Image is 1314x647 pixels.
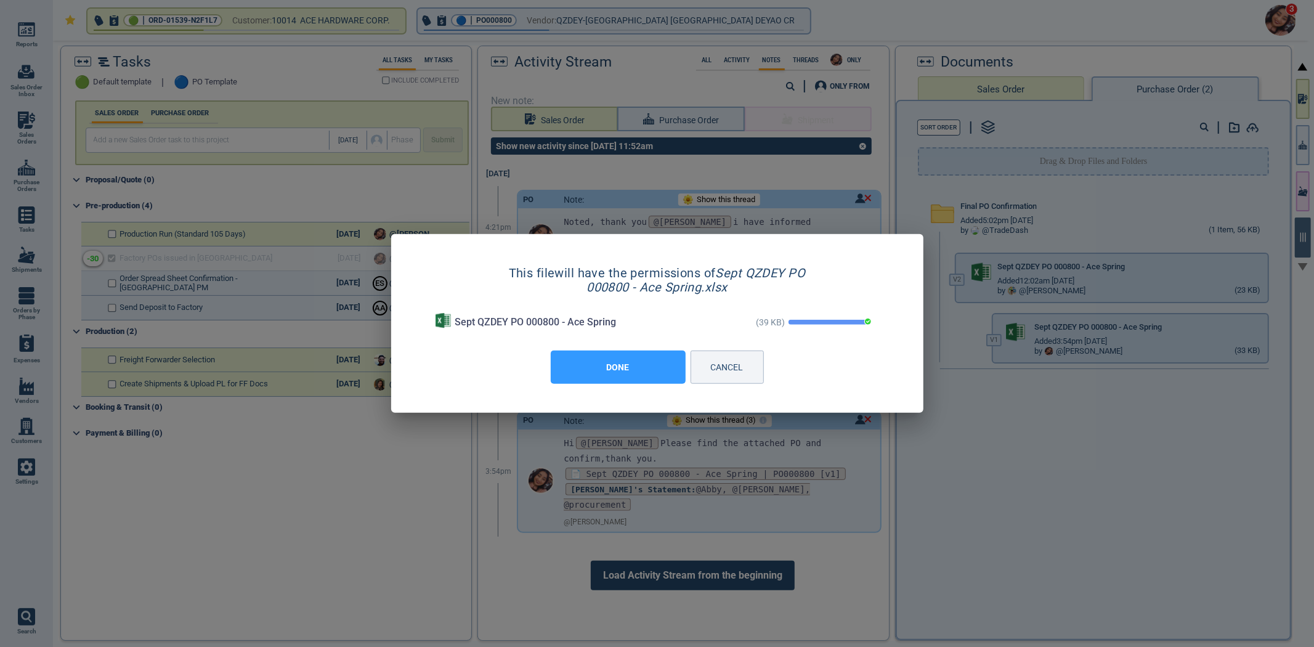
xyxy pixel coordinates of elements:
button: DONE [551,351,686,384]
p: This file will have the permissions of [489,266,825,294]
img: excel [436,313,452,328]
button: CANCEL [691,351,764,384]
em: Sept QZDEY PO 000800 - Ace Spring.xlsx [586,265,805,294]
span: (39 KB) [742,317,785,327]
span: Sept QZDEY PO 000800 - Ace Spring [455,316,617,327]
